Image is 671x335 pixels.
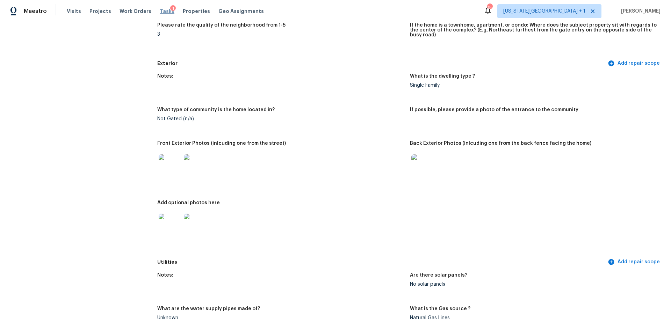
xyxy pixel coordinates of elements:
span: Geo Assignments [218,8,264,15]
div: Not Gated (n/a) [157,116,404,121]
span: Add repair scope [609,258,660,266]
div: 15 [487,4,492,11]
h5: Exterior [157,60,606,67]
span: Properties [183,8,210,15]
h5: Add optional photos here [157,200,220,205]
button: Add repair scope [606,256,663,269]
h5: What is the dwelling type ? [410,74,475,79]
span: [PERSON_NAME] [618,8,661,15]
span: Work Orders [120,8,151,15]
h5: If possible, please provide a photo of the entrance to the community [410,107,578,112]
span: Visits [67,8,81,15]
h5: Are there solar panels? [410,273,467,278]
h5: What are the water supply pipes made of? [157,306,260,311]
h5: Please rate the quality of the neighborhood from 1-5 [157,23,286,28]
div: Natural Gas Lines [410,315,657,320]
span: [US_STATE][GEOGRAPHIC_DATA] + 1 [503,8,585,15]
h5: Front Exterior Photos (inlcuding one from the street) [157,141,286,146]
div: 3 [157,32,404,37]
div: Single Family [410,83,657,88]
span: Maestro [24,8,47,15]
div: Unknown [157,315,404,320]
button: Add repair scope [606,57,663,70]
h5: If the home is a townhome, apartment, or condo: Where does the subject property sit with regards ... [410,23,657,37]
div: 1 [170,5,176,12]
h5: Back Exterior Photos (inlcuding one from the back fence facing the home) [410,141,591,146]
span: Tasks [160,9,174,14]
span: Projects [89,8,111,15]
h5: Notes: [157,273,173,278]
h5: What is the Gas source ? [410,306,470,311]
span: Add repair scope [609,59,660,68]
h5: Utilities [157,258,606,266]
h5: What type of community is the home located in? [157,107,275,112]
h5: Notes: [157,74,173,79]
div: No solar panels [410,282,657,287]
